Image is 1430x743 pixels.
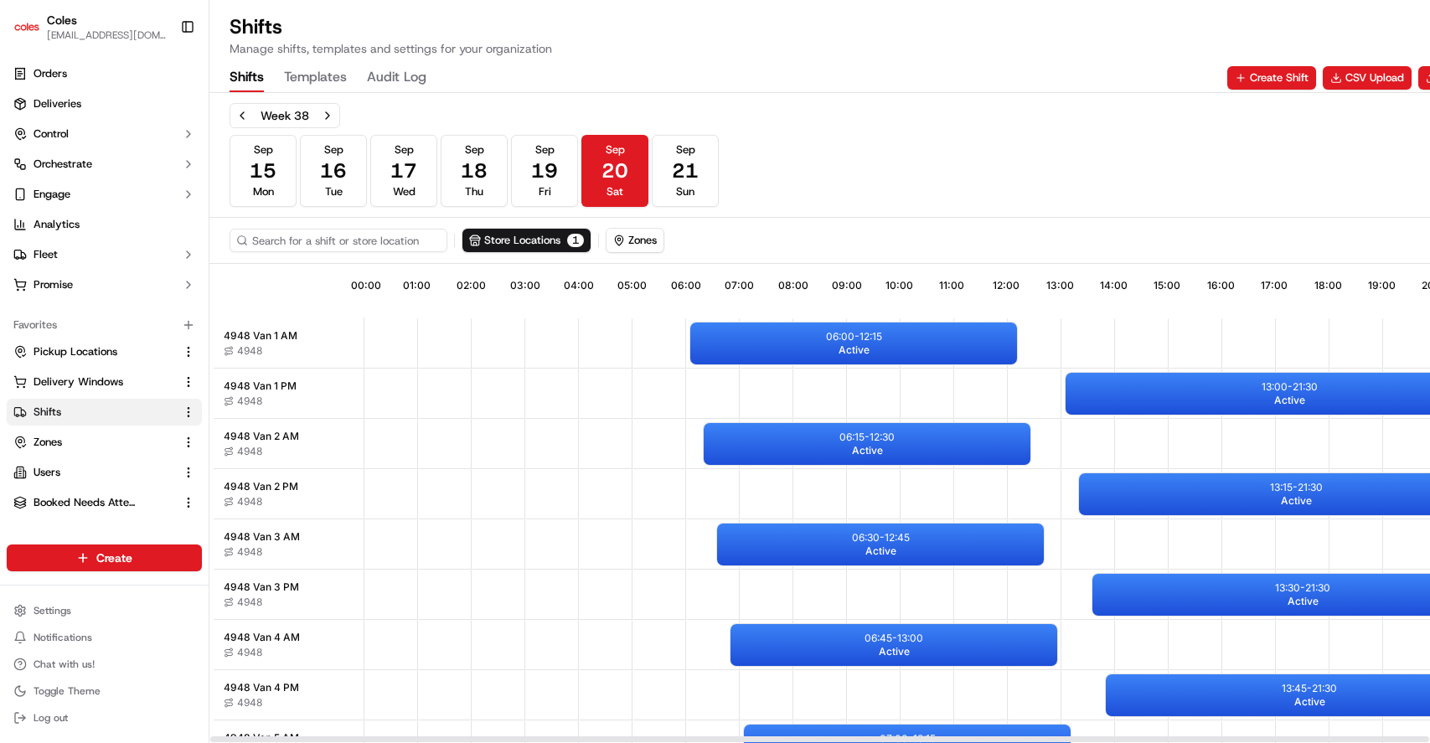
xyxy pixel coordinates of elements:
span: Create [96,550,132,566]
button: Notifications [7,626,202,649]
button: 4948 [224,495,262,508]
span: 4948 Van 3 AM [224,530,300,544]
button: 4948 [224,545,262,559]
span: 01:00 [403,279,431,292]
div: Week 38 [261,107,309,124]
span: 07:00 [725,279,754,292]
button: Promise [7,271,202,298]
button: Previous week [230,104,254,127]
button: Zones [607,229,663,252]
span: Sep [395,142,414,157]
p: 13:15 - 21:30 [1270,481,1323,494]
button: 4948 [224,596,262,609]
input: Search for a shift or store location [230,229,447,252]
span: Analytics [34,217,80,232]
p: 13:30 - 21:30 [1275,581,1330,595]
span: 4948 [237,344,262,358]
span: 05:00 [617,279,647,292]
a: Orders [7,60,202,87]
span: 17 [390,157,417,184]
span: 18:00 [1314,279,1342,292]
span: 08:00 [778,279,808,292]
span: 15:00 [1154,279,1180,292]
span: 19:00 [1368,279,1396,292]
span: 4948 [237,545,262,559]
button: 4948 [224,395,262,408]
div: Available Products [7,529,202,556]
span: 17:00 [1261,279,1288,292]
span: Users [34,465,60,480]
span: 4948 Van 1 AM [224,329,297,343]
p: 13:00 - 21:30 [1262,380,1318,394]
button: [EMAIL_ADDRESS][DOMAIN_NAME] [47,28,167,42]
span: 4948 [237,696,262,709]
button: Next week [316,104,339,127]
span: Active [1288,595,1319,608]
span: 21 [672,157,699,184]
span: 20 [601,157,628,184]
span: 14:00 [1100,279,1128,292]
span: 1 [567,234,584,247]
a: Deliveries [7,90,202,117]
button: Store Locations1 [462,228,591,253]
button: Sep20Sat [581,135,648,207]
span: 03:00 [510,279,540,292]
span: 04:00 [564,279,594,292]
span: 4948 Van 4 PM [224,681,299,694]
button: Zones [7,429,202,456]
span: Promise [34,277,73,292]
p: 06:15 - 12:30 [839,431,895,444]
button: Booked Needs Attention [7,489,202,516]
button: CSV Upload [1323,66,1412,90]
button: Chat with us! [7,653,202,676]
a: Zones [13,435,175,450]
a: Users [13,465,175,480]
span: Sep [254,142,273,157]
button: 4948 [224,344,262,358]
button: Sep21Sun [652,135,719,207]
span: 13:00 [1046,279,1074,292]
button: Toggle Theme [7,679,202,703]
button: Control [7,121,202,147]
a: Shifts [13,405,175,420]
span: Active [1281,494,1312,508]
span: 00:00 [351,279,381,292]
span: Sep [676,142,695,157]
span: Delivery Windows [34,374,123,390]
button: Engage [7,181,202,208]
a: Pickup Locations [13,344,175,359]
span: Toggle Theme [34,684,101,698]
button: Users [7,459,202,486]
span: Mon [253,184,274,199]
button: Store Locations1 [462,229,591,252]
span: Sep [465,142,484,157]
span: Shifts [34,405,61,420]
p: 06:30 - 12:45 [852,531,910,544]
span: 06:00 [671,279,701,292]
span: Thu [465,184,483,199]
span: Pickup Locations [34,344,117,359]
button: ColesColes[EMAIL_ADDRESS][DOMAIN_NAME] [7,7,173,47]
button: Fleet [7,241,202,268]
button: Sep16Tue [300,135,367,207]
span: Log out [34,711,68,725]
span: 4948 Van 2 PM [224,480,298,493]
span: 4948 [237,495,262,508]
button: Orchestrate [7,151,202,178]
span: 4948 Van 3 PM [224,580,299,594]
span: Active [879,645,910,658]
span: 11:00 [939,279,964,292]
span: 12:00 [993,279,1020,292]
button: Coles [47,12,77,28]
button: Log out [7,706,202,730]
span: Orders [34,66,67,81]
span: Fleet [34,247,58,262]
span: 4948 Van 4 AM [224,631,300,644]
span: Deliveries [34,96,81,111]
span: 18 [461,157,488,184]
span: Booked Needs Attention [34,495,139,510]
button: Create [7,544,202,571]
span: Control [34,126,69,142]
